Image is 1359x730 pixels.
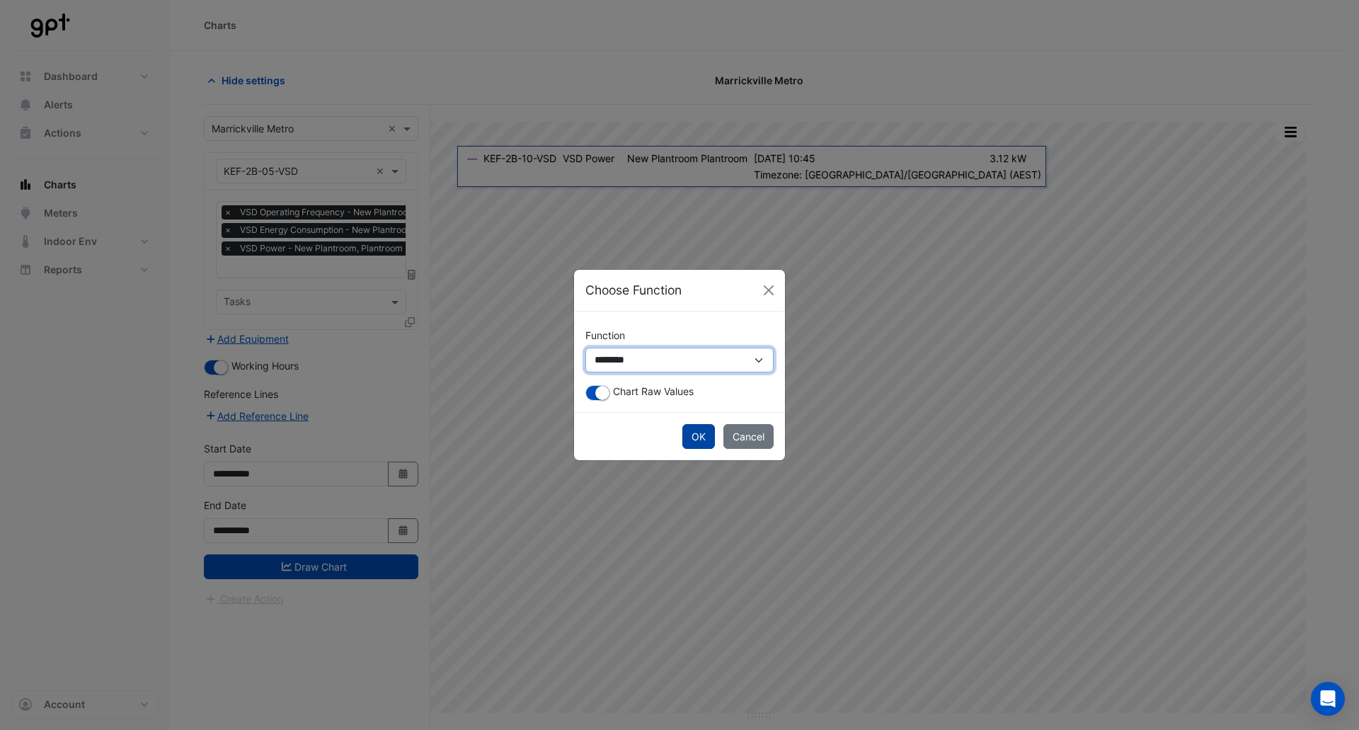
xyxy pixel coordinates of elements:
[723,424,774,449] button: Cancel
[758,280,779,301] button: Close
[585,281,682,300] h5: Choose Function
[1311,682,1345,716] div: Open Intercom Messenger
[682,424,715,449] button: OK
[585,323,625,348] label: Function
[613,385,694,397] span: Chart Raw Values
